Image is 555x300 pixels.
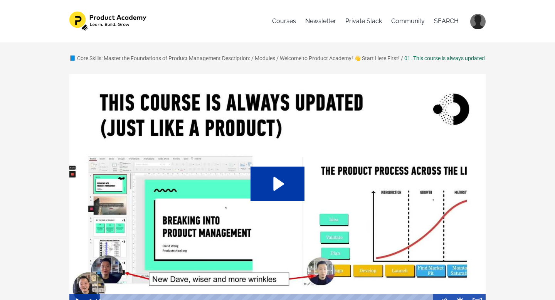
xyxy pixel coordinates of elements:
[251,167,305,201] button: Play Video: sites/127338/video/imaPpGJaS3mH39fVVspc_This_course_is_also_updated.mp4
[251,54,254,62] div: /
[391,12,425,31] a: Community
[255,55,275,61] a: Modules
[345,12,382,31] a: Private Slack
[470,14,486,29] img: 84ec73885146f4192b1a17cc33ca0aae
[305,12,336,31] a: Newsletter
[272,12,296,31] a: Courses
[434,12,459,31] a: SEARCH
[401,54,403,62] div: /
[69,12,148,31] img: 1e4575b-f30f-f7bc-803-1053f84514_582dc3fb-c1b0-4259-95ab-5487f20d86c3.png
[69,55,250,61] a: 📘 Core Skills: Master the Foundations of Product Management Description:
[280,55,400,61] a: Welcome to Product Academy! 👋 Start Here First!
[404,54,485,62] div: 01. This course is always updated
[276,54,279,62] div: /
